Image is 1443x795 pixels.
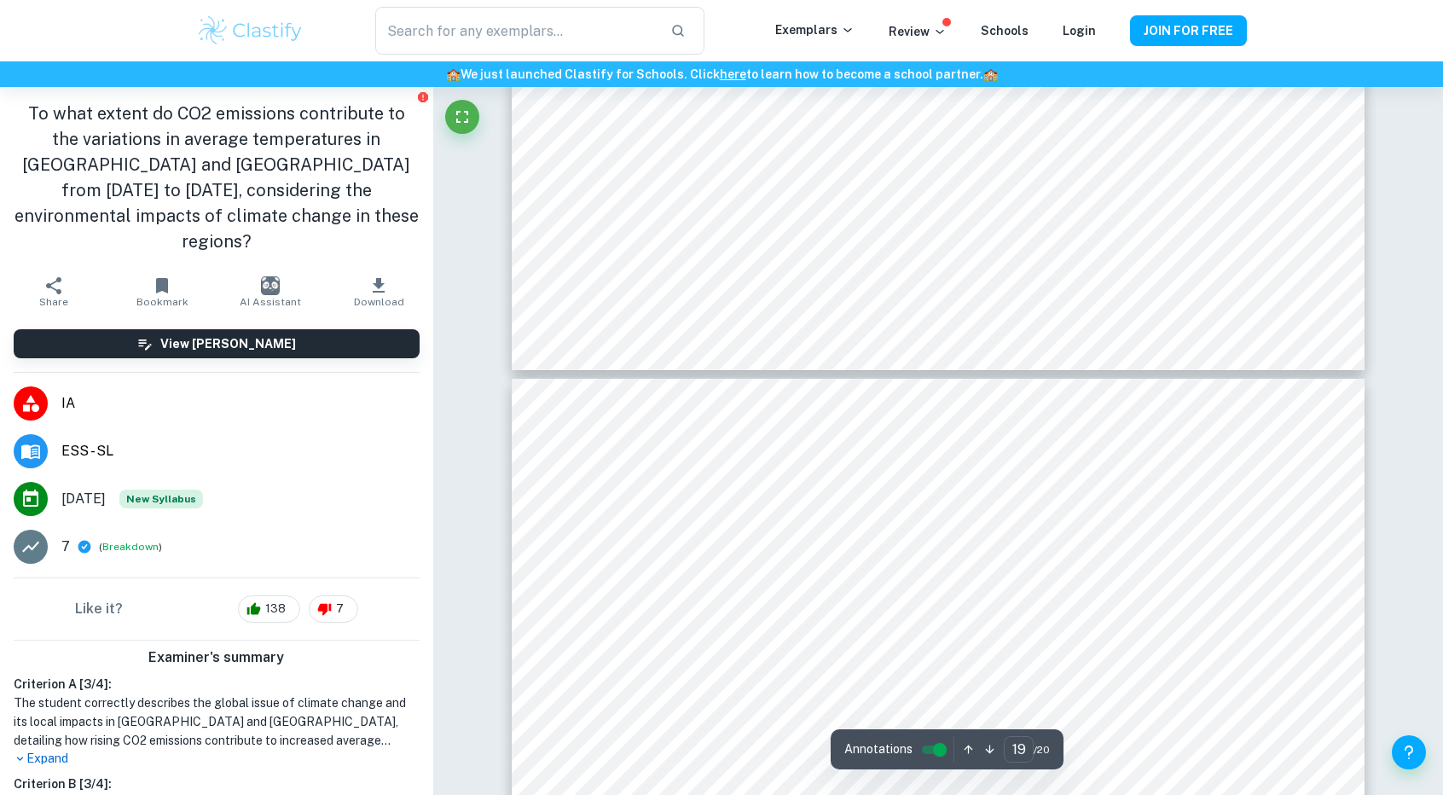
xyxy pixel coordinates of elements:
button: AI Assistant [217,268,325,316]
span: IA [61,393,420,414]
h6: View [PERSON_NAME] [160,334,296,353]
span: 138 [256,601,295,618]
div: 7 [309,595,358,623]
span: ( ) [99,539,162,555]
button: Bookmark [108,268,217,316]
button: Help and Feedback [1392,735,1426,769]
p: 7 [61,537,70,557]
h6: We just launched Clastify for Schools. Click to learn how to become a school partner. [3,65,1440,84]
h6: Criterion B [ 3 / 4 ]: [14,775,420,793]
h6: Examiner's summary [7,647,426,668]
button: View [PERSON_NAME] [14,329,420,358]
span: AI Assistant [240,296,301,308]
button: Download [325,268,433,316]
span: 7 [327,601,353,618]
span: Download [354,296,404,308]
button: JOIN FOR FREE [1130,15,1247,46]
a: Login [1063,24,1096,38]
img: Clastify logo [196,14,304,48]
button: Breakdown [102,539,159,554]
span: 🏫 [446,67,461,81]
div: Starting from the May 2026 session, the ESS IA requirements have changed. We created this exempla... [119,490,203,508]
h1: To what extent do CO2 emissions contribute to the variations in average temperatures in [GEOGRAPH... [14,101,420,254]
button: Report issue [417,90,430,103]
h1: The student correctly describes the global issue of climate change and its local impacts in [GEOG... [14,693,420,750]
span: / 20 [1034,742,1050,757]
input: Search for any exemplars... [375,7,657,55]
span: New Syllabus [119,490,203,508]
span: 🏫 [983,67,998,81]
button: Fullscreen [445,100,479,134]
span: Share [39,296,68,308]
div: 138 [238,595,300,623]
p: Exemplars [775,20,855,39]
a: here [720,67,746,81]
p: Review [889,22,947,41]
h6: Criterion A [ 3 / 4 ]: [14,675,420,693]
img: AI Assistant [261,276,280,295]
span: Annotations [844,740,913,758]
span: Bookmark [136,296,188,308]
a: Schools [981,24,1029,38]
span: ESS - SL [61,441,420,461]
span: [DATE] [61,489,106,509]
p: Expand [14,750,420,768]
h6: Like it? [75,599,123,619]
